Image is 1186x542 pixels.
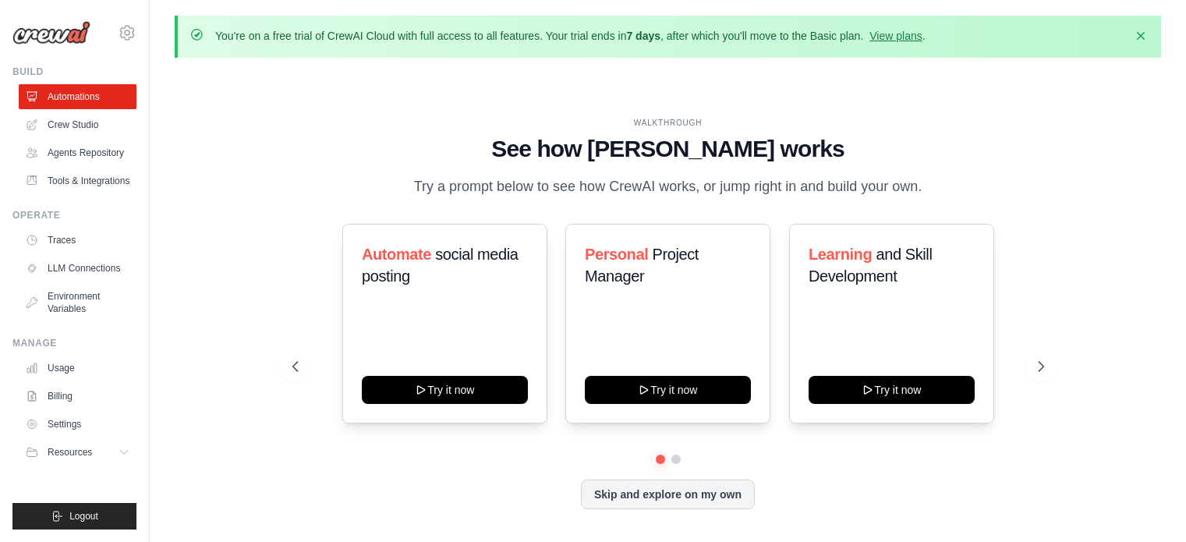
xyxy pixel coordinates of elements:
strong: 7 days [626,30,660,42]
span: Logout [69,510,98,523]
span: Personal [585,246,648,263]
h1: See how [PERSON_NAME] works [292,135,1044,163]
img: Logo [12,21,90,44]
a: Usage [19,356,136,381]
span: Resources [48,446,92,459]
div: Manage [12,337,136,349]
button: Skip and explore on my own [581,480,755,509]
a: Environment Variables [19,284,136,321]
div: WALKTHROUGH [292,117,1044,129]
div: Operate [12,209,136,221]
a: Tools & Integrations [19,168,136,193]
span: Automate [362,246,431,263]
button: Logout [12,503,136,530]
span: social media posting [362,246,519,285]
a: Settings [19,412,136,437]
a: Crew Studio [19,112,136,137]
a: Agents Repository [19,140,136,165]
span: Project Manager [585,246,699,285]
button: Try it now [585,376,751,404]
a: View plans [869,30,922,42]
p: You're on a free trial of CrewAI Cloud with full access to all features. Your trial ends in , aft... [215,28,926,44]
a: LLM Connections [19,256,136,281]
a: Billing [19,384,136,409]
span: Learning [809,246,872,263]
a: Traces [19,228,136,253]
button: Resources [19,440,136,465]
span: and Skill Development [809,246,932,285]
p: Try a prompt below to see how CrewAI works, or jump right in and build your own. [406,175,930,198]
div: Build [12,66,136,78]
button: Try it now [362,376,528,404]
button: Try it now [809,376,975,404]
a: Automations [19,84,136,109]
